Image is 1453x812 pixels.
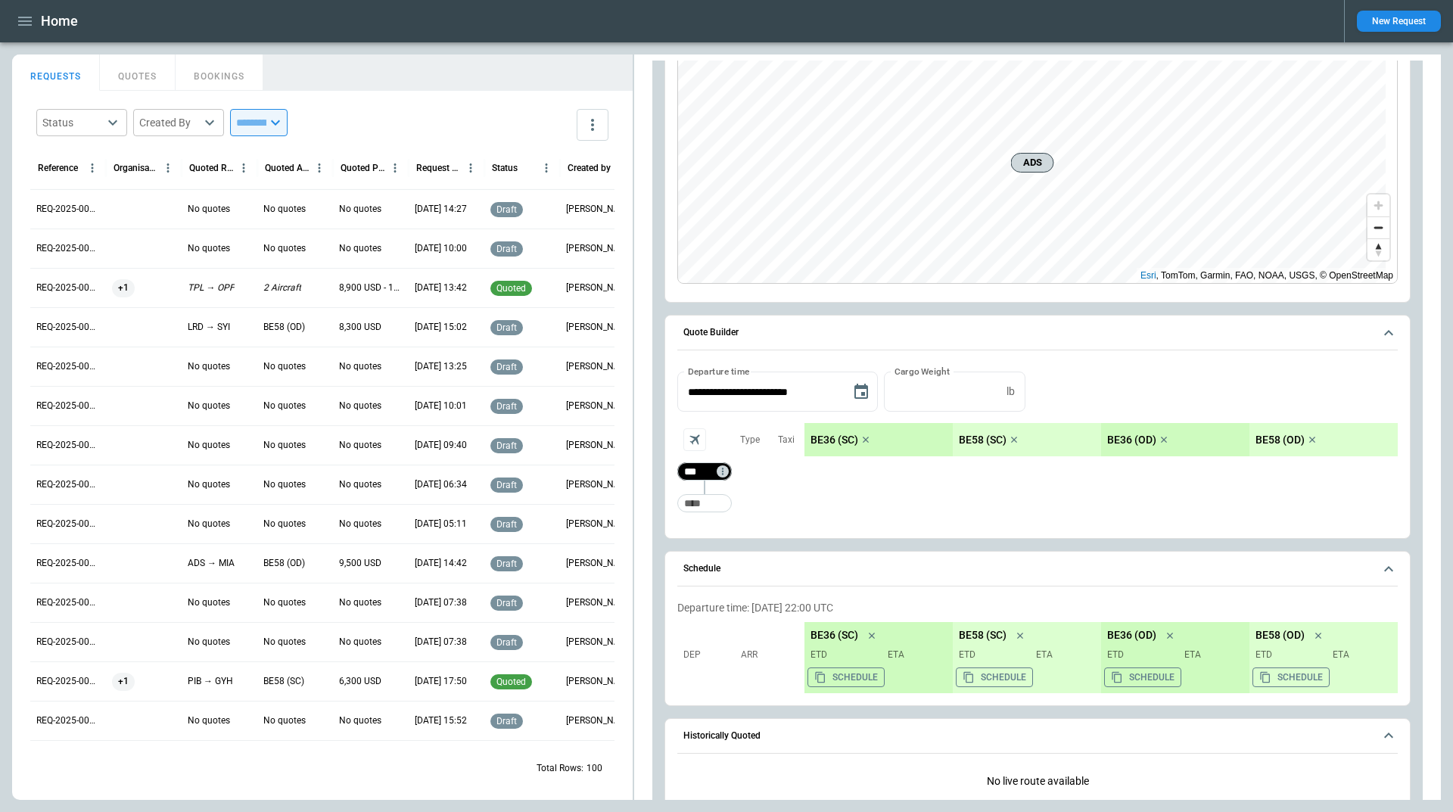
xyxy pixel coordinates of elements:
[586,762,602,775] p: 100
[341,163,385,173] div: Quoted Price
[677,372,1398,520] div: Quote Builder
[956,667,1033,687] button: Copy the aircraft schedule to your clipboard
[493,204,520,215] span: draft
[36,518,100,530] p: REQ-2025-000262
[339,596,381,609] p: No quotes
[415,400,467,412] p: 09/03/2025 10:01
[385,158,405,178] button: Quoted Price column menu
[415,242,467,255] p: 09/05/2025 10:00
[112,662,135,701] span: +1
[1327,649,1392,661] p: ETA
[493,440,520,451] span: draft
[188,282,235,294] p: TPL → OPF
[41,12,78,30] h1: Home
[493,716,520,726] span: draft
[804,423,1398,456] div: scrollable content
[677,763,1398,800] div: Historically Quoted
[677,719,1398,754] button: Historically Quoted
[493,322,520,333] span: draft
[493,677,529,687] span: quoted
[688,365,750,378] label: Departure time
[677,316,1398,350] button: Quote Builder
[36,596,100,609] p: REQ-2025-000260
[568,163,611,173] div: Created by
[188,596,230,609] p: No quotes
[415,282,467,294] p: 09/04/2025 13:42
[263,675,304,688] p: BE58 (SC)
[1007,385,1015,398] p: lb
[741,649,794,661] p: Arr
[566,321,630,334] p: Allen Maki
[263,557,305,570] p: BE58 (OD)
[1255,434,1305,446] p: BE58 (OD)
[100,54,176,91] button: QUOTES
[188,675,233,688] p: PIB → GYH
[263,360,306,373] p: No quotes
[36,400,100,412] p: REQ-2025-000265
[566,518,630,530] p: George O'Bryan
[339,242,381,255] p: No quotes
[36,636,100,649] p: REQ-2025-000259
[415,596,467,609] p: 08/26/2025 07:38
[339,360,381,373] p: No quotes
[566,282,630,294] p: Ben Gundermann
[263,478,306,491] p: No quotes
[158,158,178,178] button: Organisation column menu
[339,282,403,294] p: 8,900 USD - 10,200 USD
[846,377,876,407] button: Choose date, selected date is Sep 10, 2025
[1104,667,1181,687] button: Copy the aircraft schedule to your clipboard
[265,163,310,173] div: Quoted Aircraft
[36,242,100,255] p: REQ-2025-000269
[537,158,556,178] button: Status column menu
[677,552,1398,586] button: Schedule
[566,439,630,452] p: George O'Bryan
[577,109,608,141] button: more
[683,731,761,741] h6: Historically Quoted
[263,282,301,294] p: 2 Aircraft
[566,360,630,373] p: George O'Bryan
[415,321,467,334] p: 09/03/2025 15:02
[493,519,520,530] span: draft
[188,242,230,255] p: No quotes
[416,163,461,173] div: Request Created At (UTC-05:00)
[677,602,1398,614] p: Departure time: [DATE] 22:00 UTC
[263,203,306,216] p: No quotes
[415,557,467,570] p: 08/26/2025 14:42
[677,763,1398,800] p: No live route available
[959,629,1007,642] p: BE58 (SC)
[415,203,467,216] p: 09/08/2025 14:27
[339,714,381,727] p: No quotes
[42,115,103,130] div: Status
[188,321,230,334] p: LRD → SYI
[38,163,78,173] div: Reference
[778,434,795,446] p: Taxi
[263,636,306,649] p: No quotes
[492,163,518,173] div: Status
[263,400,306,412] p: No quotes
[537,762,583,775] p: Total Rows:
[188,518,230,530] p: No quotes
[36,203,100,216] p: REQ-2025-000270
[415,714,467,727] p: 08/22/2025 15:52
[566,478,630,491] p: George O'Bryan
[566,203,630,216] p: Ben Gundermann
[1255,629,1305,642] p: BE58 (OD)
[683,428,706,451] span: Aircraft selection
[811,434,858,446] p: BE36 (SC)
[807,667,885,687] button: Copy the aircraft schedule to your clipboard
[678,42,1386,284] canvas: Map
[36,282,100,294] p: REQ-2025-000268
[114,163,158,173] div: Organisation
[677,462,732,481] div: Too short
[36,321,100,334] p: REQ-2025-000267
[415,518,467,530] p: 08/27/2025 05:11
[339,518,381,530] p: No quotes
[36,675,100,688] p: REQ-2025-000258
[176,54,263,91] button: BOOKINGS
[339,321,381,334] p: 8,300 USD
[959,649,1024,661] p: ETD
[339,400,381,412] p: No quotes
[566,675,630,688] p: Allen Maki
[677,596,1398,699] div: Schedule
[566,596,630,609] p: George O'Bryan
